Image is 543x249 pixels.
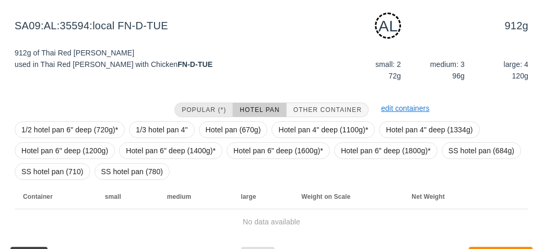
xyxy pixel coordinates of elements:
[278,122,368,138] span: Hotel pan 4" deep (1100g)*
[21,164,84,179] span: SS hotel pan (710)
[174,103,233,117] button: Popular (*)
[467,56,530,84] div: large: 4 120g
[21,143,108,159] span: Hotel pan 6" deep (1200g)
[339,56,403,84] div: small: 2 72g
[167,193,192,200] span: medium
[15,184,97,209] th: Container: Not sorted. Activate to sort ascending.
[23,193,53,200] span: Container
[105,193,121,200] span: small
[21,122,118,138] span: 1/2 hotel pan 6" deep (720g)*
[178,60,213,69] strong: FN-D-TUE
[287,103,369,117] button: Other Container
[403,56,467,84] div: medium: 3 96g
[386,122,473,138] span: Hotel pan 4" deep (1334g)
[241,193,256,200] span: large
[97,184,159,209] th: small: Not sorted. Activate to sort ascending.
[15,209,528,234] td: No data available
[101,164,163,179] span: SS hotel pan (780)
[381,104,430,112] a: edit containers
[375,13,401,39] div: AL
[490,184,528,209] th: Not sorted. Activate to sort ascending.
[293,106,362,114] span: Other Container
[293,184,403,209] th: Weight on Scale: Not sorted. Activate to sort ascending.
[206,122,261,138] span: Hotel pan (670g)
[126,143,216,159] span: Hotel pan 6" deep (1400g)*
[403,184,490,209] th: Net Weight: Not sorted. Activate to sort ascending.
[136,122,187,138] span: 1/3 hotel pan 4"
[301,193,350,200] span: Weight on Scale
[181,106,226,114] span: Popular (*)
[411,193,444,200] span: Net Weight
[448,143,514,159] span: SS hotel pan (684g)
[239,106,279,114] span: Hotel Pan
[233,103,286,117] button: Hotel Pan
[8,41,271,92] div: 912g of Thai Red [PERSON_NAME] used in Thai Red [PERSON_NAME] with Chicken
[6,4,537,47] div: SA09:AL:35594:local FN-D-TUE 912g
[233,143,323,159] span: Hotel pan 6" deep (1600g)*
[341,143,431,159] span: Hotel pan 6" deep (1800g)*
[232,184,293,209] th: large: Not sorted. Activate to sort ascending.
[159,184,233,209] th: medium: Not sorted. Activate to sort ascending.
